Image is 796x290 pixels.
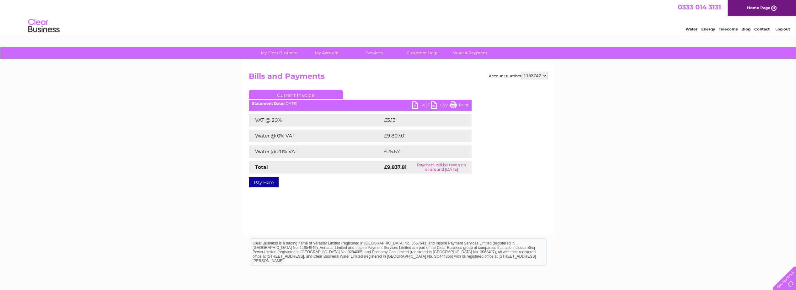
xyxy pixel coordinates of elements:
div: Clear Business is a trading name of Verastar Limited (registered in [GEOGRAPHIC_DATA] No. 3667643... [250,3,547,30]
a: Water [686,27,697,31]
td: Payment will be taken on or around [DATE] [412,161,471,174]
strong: Total [255,164,268,170]
td: £25.67 [382,145,459,158]
a: Pay Here [249,177,279,187]
h2: Bills and Payments [249,72,548,84]
a: Blog [741,27,751,31]
a: My Clear Business [253,47,305,59]
a: Telecoms [719,27,738,31]
a: Current Invoice [249,90,343,99]
td: Water @ 20% VAT [249,145,382,158]
div: Account number [489,72,548,79]
a: PDF [412,101,431,110]
td: £9,807.01 [382,130,462,142]
a: Energy [701,27,715,31]
img: logo.png [28,16,60,35]
a: Make A Payment [444,47,496,59]
a: Print [450,101,468,110]
a: Customer Help [396,47,448,59]
b: Statement Date: [252,101,284,106]
td: Water @ 0% VAT [249,130,382,142]
a: Log out [775,27,790,31]
a: 0333 014 3131 [678,3,721,11]
a: My Account [301,47,353,59]
td: VAT @ 20% [249,114,382,126]
a: CSV [431,101,450,110]
a: Contact [754,27,770,31]
div: [DATE] [249,101,472,106]
strong: £9,837.81 [384,164,407,170]
td: £5.13 [382,114,456,126]
a: Services [349,47,400,59]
